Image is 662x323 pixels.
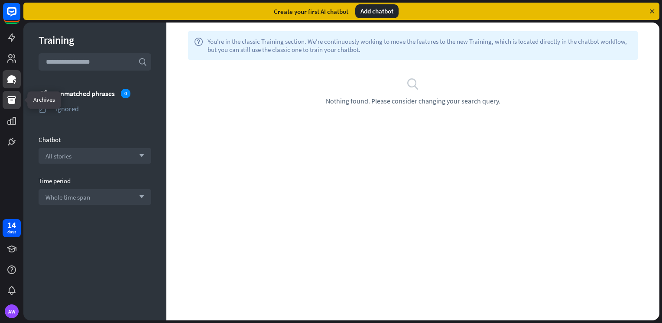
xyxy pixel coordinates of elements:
[7,229,16,235] div: days
[39,104,47,113] i: ignored
[3,219,21,237] a: 14 days
[39,33,151,47] div: Training
[56,104,151,113] div: Ignored
[208,37,632,54] span: You're in the classic Training section. We're continuously working to move the features to the ne...
[39,177,151,185] div: Time period
[5,304,19,318] div: AW
[7,221,16,229] div: 14
[194,37,203,54] i: help
[56,89,151,98] div: Unmatched phrases
[39,89,47,98] i: unmatched_phrases
[135,194,144,200] i: arrow_down
[7,3,33,29] button: Open LiveChat chat widget
[39,136,151,144] div: Chatbot
[135,153,144,158] i: arrow_down
[45,193,90,201] span: Whole time span
[45,152,71,160] span: All stories
[138,58,147,66] i: search
[274,7,348,16] div: Create your first AI chatbot
[355,4,399,18] div: Add chatbot
[406,77,419,90] i: search
[121,89,130,98] div: 0
[326,97,500,105] span: Nothing found. Please consider changing your search query.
